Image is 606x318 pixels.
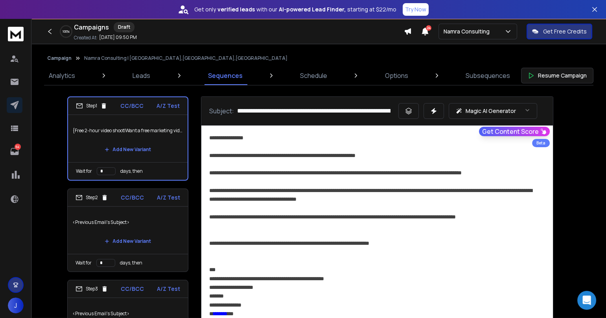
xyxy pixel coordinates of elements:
a: 64 [7,144,22,159]
p: 100 % [63,29,70,34]
p: Options [385,71,408,80]
p: CC/BCC [121,285,144,293]
p: Wait for [76,168,92,174]
p: Get only with our starting at $22/mo [194,6,396,13]
div: Open Intercom Messenger [577,291,596,310]
p: <Previous Email's Subject> [72,211,183,233]
strong: AI-powered Lead Finder, [279,6,346,13]
li: Step2CC/BCCA/Z Test<Previous Email's Subject>Add New VariantWait fordays, then [67,189,188,272]
button: Campaign [47,55,72,61]
div: Step 3 [76,285,108,292]
button: Magic AI Generator [449,103,537,119]
p: Analytics [49,71,75,80]
a: Sequences [203,66,247,85]
p: [DATE] 09:50 PM [99,34,137,41]
p: Schedule [300,71,327,80]
button: Add New Variant [98,233,157,249]
button: Add New Variant [98,142,157,157]
p: Try Now [405,6,426,13]
div: Draft [114,22,134,32]
div: Beta [532,139,550,147]
button: Try Now [403,3,429,16]
div: Step 1 [76,102,107,109]
p: Subsequences [466,71,510,80]
p: Subject: [209,106,234,116]
p: Created At: [74,35,98,41]
li: Step1CC/BCCA/Z Test{Free 2-hour video shoot|Want a free marketing video?|Free promo video shoot}A... [67,96,188,181]
a: Leads [128,66,155,85]
a: Options [380,66,413,85]
button: Get Free Credits [527,24,592,39]
strong: verified leads [217,6,255,13]
img: logo [8,27,24,41]
p: {Free 2-hour video shoot|Want a free marketing video?|Free promo video shoot} [73,120,183,142]
p: A/Z Test [157,102,180,110]
p: 64 [15,144,21,150]
a: Subsequences [461,66,515,85]
p: Sequences [208,71,243,80]
div: Step 2 [76,194,108,201]
button: Get Content Score [479,127,550,136]
p: Namra Consulting [444,28,493,35]
p: days, then [120,260,142,266]
p: Magic AI Generator [466,107,516,115]
p: CC/BCC [121,194,144,202]
p: days, then [120,168,143,174]
button: Resume Campaign [521,68,593,83]
p: Leads [133,71,150,80]
span: 24 [426,25,431,31]
p: A/Z Test [157,285,180,293]
a: Analytics [44,66,80,85]
p: Wait for [76,260,92,266]
p: Namra Consulting | [GEOGRAPHIC_DATA],[GEOGRAPHIC_DATA],[GEOGRAPHIC_DATA] [84,55,287,61]
h1: Campaigns [74,22,109,32]
button: J [8,298,24,313]
p: Get Free Credits [543,28,587,35]
p: CC/BCC [120,102,144,110]
p: A/Z Test [157,194,180,202]
a: Schedule [295,66,332,85]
